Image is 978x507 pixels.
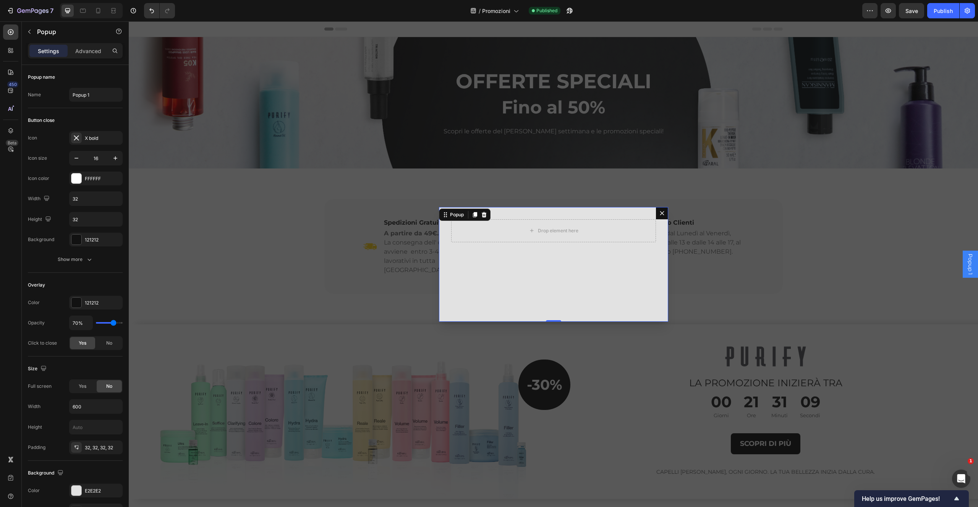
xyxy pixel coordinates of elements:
[28,364,48,374] div: Size
[28,155,47,162] div: Icon size
[28,383,52,390] div: Full screen
[28,340,57,347] div: Click to close
[28,468,65,478] div: Background
[899,3,924,18] button: Save
[70,192,122,206] input: Auto
[38,47,59,55] p: Settings
[144,3,175,18] div: Undo/Redo
[6,140,18,146] div: Beta
[28,194,51,204] div: Width
[69,88,123,102] input: E.g. New popup
[28,403,40,410] div: Width
[28,175,49,182] div: Icon color
[28,236,54,243] div: Background
[310,186,539,300] div: Dialog content
[28,299,40,306] div: Color
[70,316,92,330] input: Auto
[79,340,86,347] span: Yes
[862,495,952,502] span: Help us improve GemPages!
[479,7,481,15] span: /
[28,74,55,81] div: Popup name
[28,444,45,451] div: Padding
[3,3,57,18] button: 7
[838,232,845,253] span: Popup 1
[28,134,37,141] div: Icon
[106,383,112,390] span: No
[85,236,121,243] div: 121212
[70,420,122,434] input: Auto
[70,212,122,226] input: Auto
[28,319,45,326] div: Opacity
[28,253,123,266] button: Show more
[50,6,53,15] p: 7
[28,91,41,98] div: Name
[320,190,337,197] div: Popup
[952,470,970,488] iframe: Intercom live chat
[536,7,557,14] span: Published
[927,3,959,18] button: Publish
[58,256,93,263] div: Show more
[75,47,101,55] p: Advanced
[28,487,40,494] div: Color
[85,175,121,182] div: FFFFFF
[28,117,55,124] div: Button close
[968,458,974,464] span: 1
[129,21,978,507] iframe: Design area
[85,135,121,142] div: X bold
[28,214,53,225] div: Height
[905,8,918,14] span: Save
[482,7,510,15] span: Promozioni
[85,444,121,451] div: 32, 32, 32, 32
[85,300,121,306] div: 121212
[70,400,122,413] input: Auto
[85,488,121,494] div: E2E2E2
[7,81,18,87] div: 450
[106,340,112,347] span: No
[310,186,539,300] div: Dialog body
[79,383,86,390] span: Yes
[862,494,961,503] button: Show survey - Help us improve GemPages!
[409,206,450,212] div: Drop element here
[28,424,42,431] div: Height
[934,7,953,15] div: Publish
[28,282,45,288] div: Overlay
[37,27,102,36] p: Popup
